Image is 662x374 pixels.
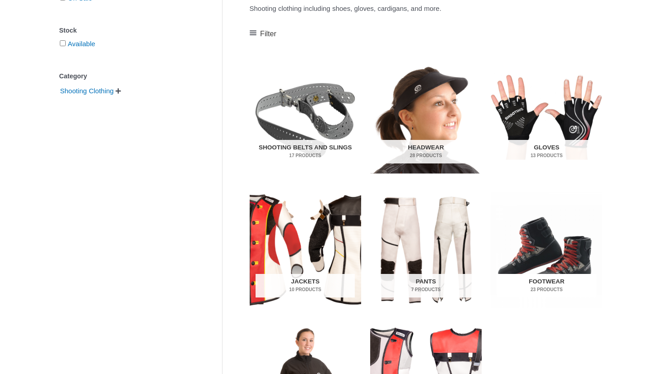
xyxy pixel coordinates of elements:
h2: Headwear [376,140,475,163]
a: Visit product category Headwear [370,58,482,174]
a: Filter [250,27,276,41]
span: Shooting Clothing [59,83,115,99]
input: Available [60,40,66,46]
a: Visit product category Gloves [491,58,602,174]
h2: Footwear [497,274,596,297]
a: Available [68,40,96,48]
img: Footwear [491,192,602,308]
img: Gloves [491,58,602,174]
span: Filter [260,27,276,41]
mark: 10 Products [256,286,355,293]
img: Headwear [370,58,482,174]
a: Visit product category Shooting Belts and Slings [250,58,361,174]
p: Shooting clothing including shoes, gloves, cardigans, and more. [250,2,603,15]
mark: 13 Products [497,152,596,159]
h2: Pants [376,274,475,297]
h2: Jackets [256,274,355,297]
img: Jackets [250,192,361,308]
h2: Shooting Belts and Slings [256,140,355,163]
div: Category [59,70,195,83]
span:  [116,88,121,94]
mark: 23 Products [497,286,596,293]
mark: 7 Products [376,286,475,293]
mark: 17 Products [256,152,355,159]
h2: Gloves [497,140,596,163]
a: Visit product category Pants [370,192,482,308]
mark: 28 Products [376,152,475,159]
a: Visit product category Jackets [250,192,361,308]
div: Stock [59,24,195,37]
img: Pants [370,192,482,308]
a: Shooting Clothing [59,86,115,94]
img: Shooting Belts and Slings [250,58,361,174]
a: Visit product category Footwear [491,192,602,308]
